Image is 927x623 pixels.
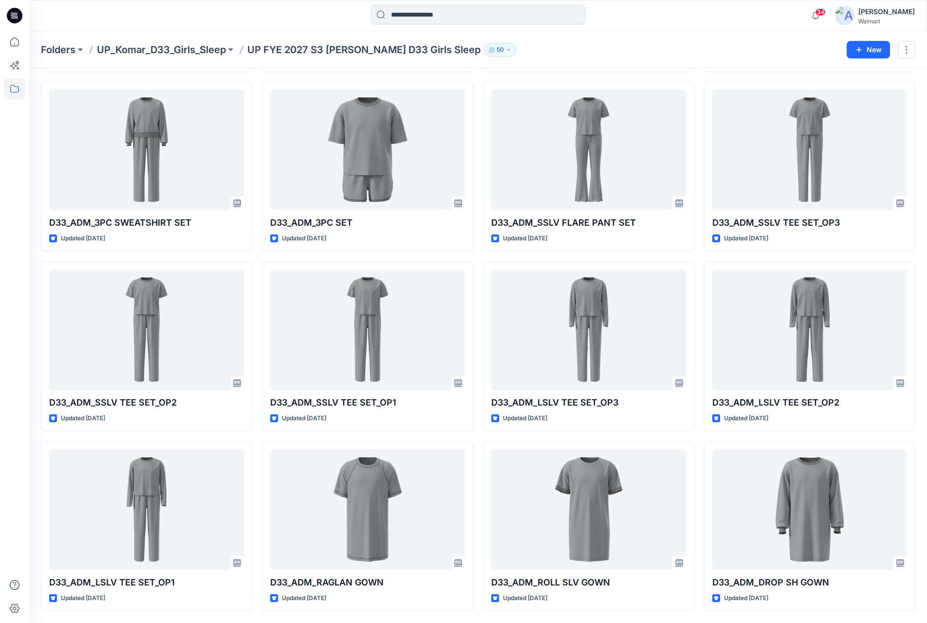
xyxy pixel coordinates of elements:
p: Updated [DATE] [724,234,768,244]
p: D33_ADM_LSLV TEE SET_OP1 [49,576,244,589]
p: Updated [DATE] [724,593,768,604]
a: D33_ADM_3PC SET [270,90,465,210]
a: D33_ADM_DROP SH GOWN [712,449,907,569]
p: Updated [DATE] [282,234,326,244]
p: Updated [DATE] [503,413,547,424]
p: Updated [DATE] [282,593,326,604]
a: D33_ADM_3PC SWEATSHIRT SET [49,90,244,210]
p: D33_ADM_LSLV TEE SET_OP3 [491,396,686,409]
a: D33_ADM_SSLV FLARE PANT SET [491,90,686,210]
div: Walmart [858,18,915,25]
button: 50 [484,43,516,57]
p: Updated [DATE] [503,234,547,244]
a: D33_ADM_RAGLAN GOWN [270,449,465,569]
a: D33_ADM_LSLV TEE SET_OP3 [491,270,686,389]
p: D33_ADM_SSLV FLARE PANT SET [491,216,686,230]
p: D33_ADM_RAGLAN GOWN [270,576,465,589]
p: D33_ADM_SSLV TEE SET_OP3 [712,216,907,230]
a: D33_ADM_LSLV TEE SET_OP2 [712,270,907,389]
a: D33_ADM_SSLV TEE SET_OP1 [270,270,465,389]
p: D33_ADM_ROLL SLV GOWN [491,576,686,589]
div: [PERSON_NAME] [858,6,915,18]
a: D33_ADM_LSLV TEE SET_OP1 [49,449,244,569]
p: D33_ADM_3PC SET [270,216,465,230]
p: Updated [DATE] [724,413,768,424]
p: Updated [DATE] [61,593,105,604]
a: UP_Komar_D33_Girls_Sleep [97,43,226,57]
p: D33_ADM_LSLV TEE SET_OP2 [712,396,907,409]
p: 50 [497,44,504,55]
p: Updated [DATE] [282,413,326,424]
span: 34 [815,8,826,16]
p: D33_ADM_DROP SH GOWN [712,576,907,589]
img: avatar [835,6,854,25]
a: D33_ADM_SSLV TEE SET_OP3 [712,90,907,210]
p: D33_ADM_3PC SWEATSHIRT SET [49,216,244,230]
p: Updated [DATE] [503,593,547,604]
p: Updated [DATE] [61,234,105,244]
p: D33_ADM_SSLV TEE SET_OP1 [270,396,465,409]
a: Folders [41,43,75,57]
p: Updated [DATE] [61,413,105,424]
button: New [847,41,890,58]
p: D33_ADM_SSLV TEE SET_OP2 [49,396,244,409]
a: D33_ADM_ROLL SLV GOWN [491,449,686,569]
a: D33_ADM_SSLV TEE SET_OP2 [49,270,244,389]
p: UP FYE 2027 S3 [PERSON_NAME] D33 Girls Sleep [247,43,481,57]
